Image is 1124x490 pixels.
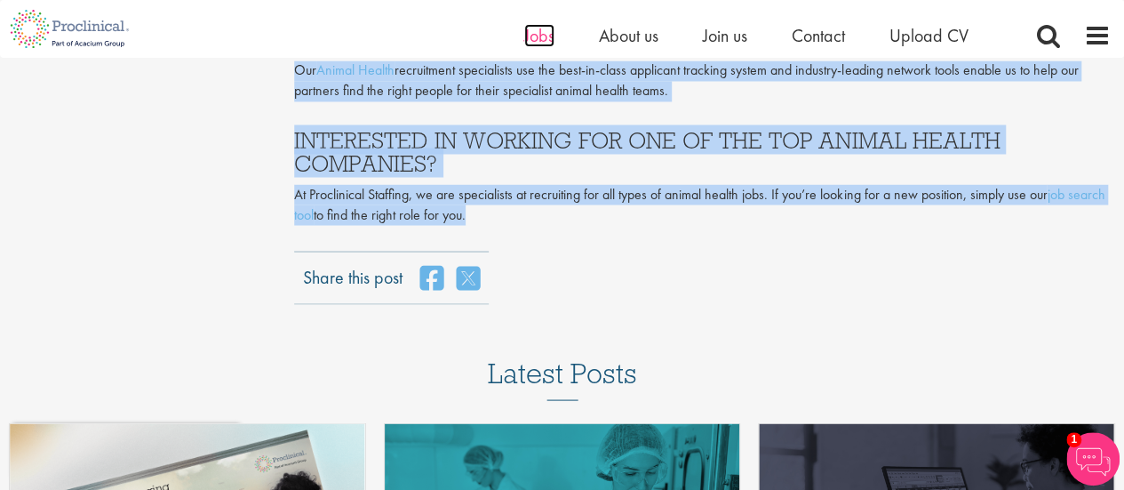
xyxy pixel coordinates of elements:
[294,184,1111,225] p: At Proclinical Staffing, we are specialists at recruiting for all types of animal health jobs. If...
[889,24,969,47] a: Upload CV
[316,60,395,79] a: Animal Health
[1066,432,1120,486] img: Chatbot
[488,357,637,400] h3: Latest Posts
[792,24,845,47] a: Contact
[303,264,403,277] label: Share this post
[457,264,480,291] a: share on twitter
[420,264,443,291] a: share on facebook
[524,24,554,47] a: Jobs
[599,24,658,47] a: About us
[703,24,747,47] a: Join us
[294,184,1104,223] a: job search tool
[1066,432,1081,447] span: 1
[294,60,1111,101] p: Our recruitment specialists use the best-in-class applicant tracking system and industry-leading ...
[294,128,1111,175] h3: INTERESTED IN WORKING FOR ONE OF THE TOP ANIMAL HEALTH COMPANIES?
